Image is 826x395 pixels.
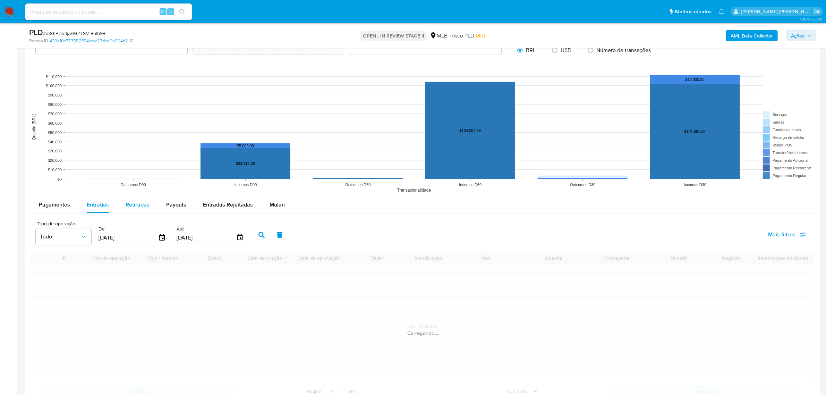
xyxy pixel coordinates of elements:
[731,30,773,41] b: AML Data Collector
[450,32,485,40] span: Risco PLD:
[726,30,778,41] button: AML Data Collector
[476,32,485,40] span: MID
[360,31,427,41] p: OPEN - IN REVIEW STAGE II
[29,27,43,38] b: PLD
[25,7,192,16] input: Pesquise usuários ou casos...
[160,8,166,15] span: Alt
[430,32,448,40] div: MLB
[43,30,105,37] span: # rn86P7lm1jA6GZTSMiR5lb9R
[29,38,48,44] b: Person ID
[786,30,816,41] button: Ações
[170,8,172,15] span: s
[718,9,724,15] a: Notificações
[741,8,811,15] p: emerson.gomes@mercadopago.com.br
[814,8,821,15] a: Sair
[674,8,712,15] span: Atalhos rápidos
[175,7,189,17] button: search-icon
[800,16,823,22] span: 3.157.1-hotfix-5
[50,38,133,44] a: 439e10c773552834cccc27dea0a264b2
[791,30,804,41] span: Ações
